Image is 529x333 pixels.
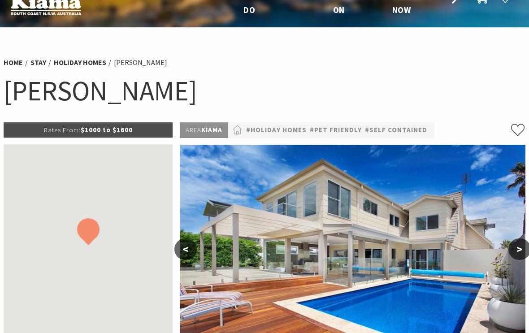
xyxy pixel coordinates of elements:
span: Area [186,125,201,134]
a: #Holiday Homes [246,125,307,136]
a: #Pet Friendly [310,125,362,136]
a: #Self Contained [365,125,427,136]
a: Stay [30,58,46,67]
p: $1000 to $1600 [4,122,173,138]
span: Rates From: [44,125,81,134]
li: [PERSON_NAME] [114,57,167,68]
a: Holiday Homes [54,58,106,67]
button: < [174,238,197,260]
a: Home [4,58,23,67]
p: Kiama [180,122,228,138]
h1: [PERSON_NAME] [4,73,525,109]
